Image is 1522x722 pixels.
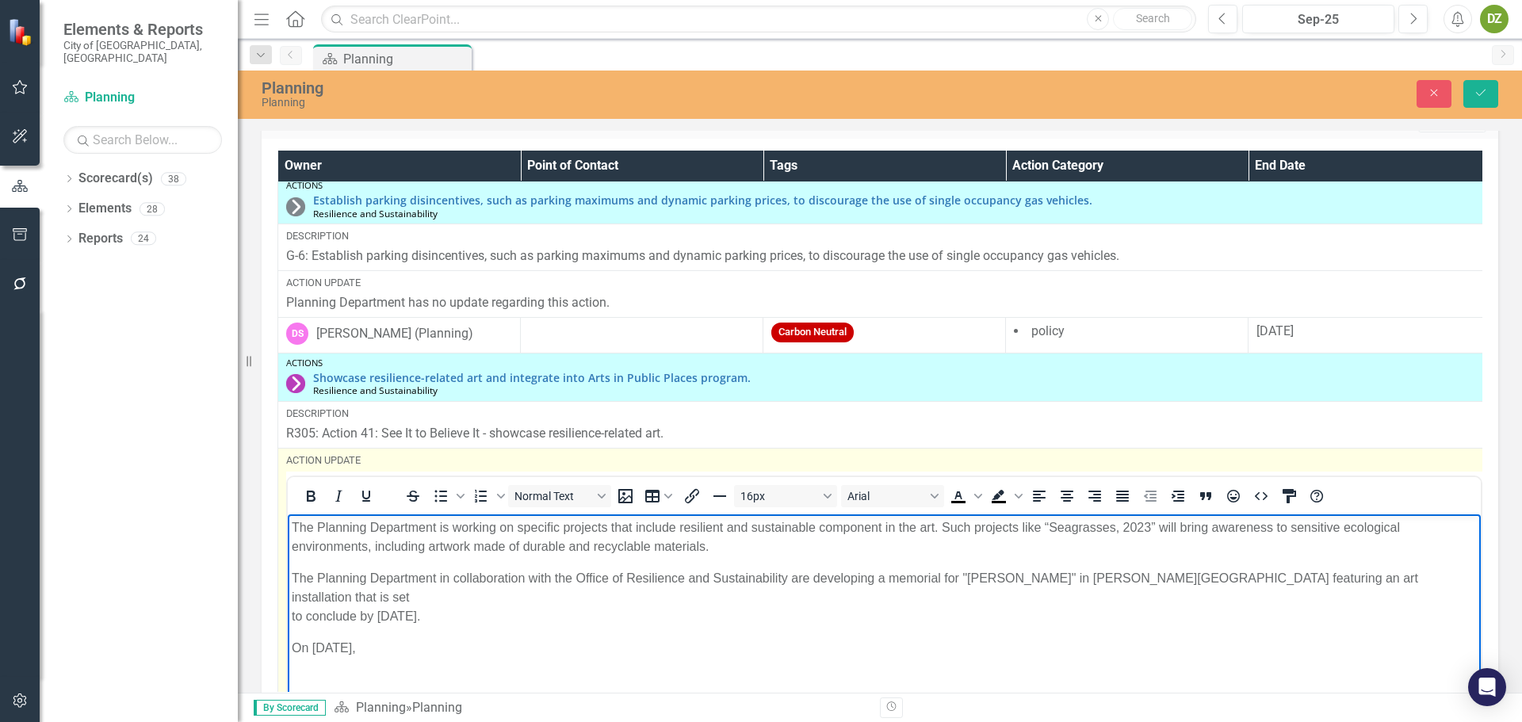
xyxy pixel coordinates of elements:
[286,407,1482,421] div: Description
[286,248,1119,263] span: G-6: Establish parking disincentives, such as parking maximums and dynamic parking prices, to dis...
[286,276,1482,290] div: Action Update
[313,372,1482,384] a: Showcase resilience-related art and integrate into Arts in Public Places program.
[63,126,222,154] input: Search Below...
[316,325,473,343] div: [PERSON_NAME] (Planning)
[679,485,706,507] button: Insert/edit link
[313,194,1482,206] a: Establish parking disincentives, such as parking maximums and dynamic parking prices, to discoura...
[353,485,380,507] button: Underline
[734,485,837,507] button: Font size 16px
[468,485,507,507] div: Numbered list
[334,699,868,717] div: »
[1054,485,1080,507] button: Align center
[612,485,639,507] button: Insert image
[1192,485,1219,507] button: Blockquote
[262,97,955,109] div: Planning
[262,79,955,97] div: Planning
[8,18,36,46] img: ClearPoint Strategy
[63,39,222,65] small: City of [GEOGRAPHIC_DATA], [GEOGRAPHIC_DATA]
[286,229,1482,243] div: Description
[427,485,467,507] div: Bullet list
[1248,485,1275,507] button: HTML Editor
[1248,10,1389,29] div: Sep-25
[847,490,925,502] span: Arial
[343,49,468,69] div: Planning
[63,89,222,107] a: Planning
[254,700,326,716] span: By Scorecard
[841,485,944,507] button: Font Arial
[1275,485,1302,507] button: CSS Editor
[1136,12,1170,25] span: Search
[1031,323,1065,338] span: policy
[78,200,132,218] a: Elements
[297,485,324,507] button: Bold
[1109,485,1136,507] button: Justify
[1026,485,1053,507] button: Align left
[313,207,438,220] span: Resilience and Sustainability
[286,358,1482,368] div: Actions
[321,6,1196,33] input: Search ClearPoint...
[1480,5,1509,33] button: DZ
[140,202,165,216] div: 28
[985,485,1025,507] div: Background color Black
[412,700,462,715] div: Planning
[400,485,426,507] button: Strikethrough
[1220,485,1247,507] button: Emojis
[1468,668,1506,706] div: Open Intercom Messenger
[514,490,592,502] span: Normal Text
[325,485,352,507] button: Italic
[286,294,1482,312] p: Planning Department has no update regarding this action.
[63,20,222,39] span: Elements & Reports
[1242,5,1394,33] button: Sep-25
[1256,323,1294,338] span: [DATE]
[78,170,153,188] a: Scorecard(s)
[945,485,985,507] div: Text color Black
[286,197,305,216] img: On Hold
[286,426,663,441] span: R305: Action 41: See It to Believe It - showcase resilience-related art.
[131,232,156,246] div: 24
[1137,485,1164,507] button: Decrease indent
[771,323,854,342] span: Carbon Neutral
[706,485,733,507] button: Horizontal line
[1113,8,1192,30] button: Search
[1303,485,1330,507] button: Help
[286,374,305,393] img: Ongoing
[356,700,406,715] a: Planning
[640,485,678,507] button: Table
[740,490,818,502] span: 16px
[78,230,123,248] a: Reports
[161,172,186,185] div: 38
[1081,485,1108,507] button: Align right
[286,181,1482,190] div: Actions
[286,323,308,345] div: DS
[313,384,438,396] span: Resilience and Sustainability
[508,485,611,507] button: Block Normal Text
[286,453,1482,468] div: Action Update
[1164,485,1191,507] button: Increase indent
